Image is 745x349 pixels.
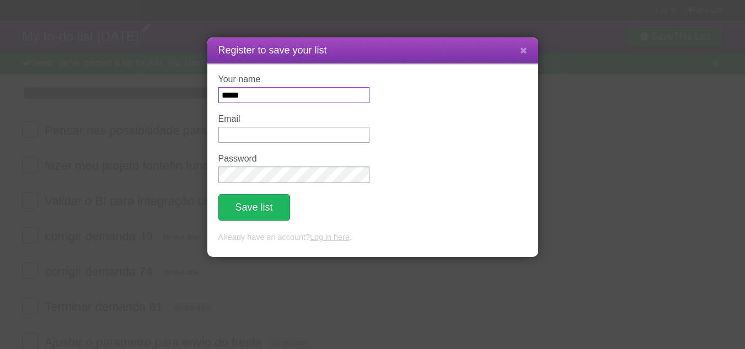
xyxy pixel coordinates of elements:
[218,194,290,221] button: Save list
[218,114,369,124] label: Email
[218,154,369,164] label: Password
[310,233,350,241] a: Log in here
[218,43,527,58] h1: Register to save your list
[218,232,527,244] p: Already have an account? .
[218,74,369,84] label: Your name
